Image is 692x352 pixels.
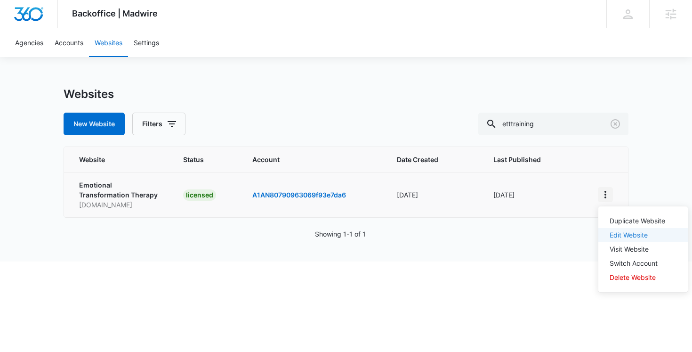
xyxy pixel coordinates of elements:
div: Delete Website [610,274,665,281]
a: A1AN80790963069f93e7da6 [252,191,346,199]
button: Visit Website [598,242,688,256]
a: Settings [128,28,165,57]
a: Websites [89,28,128,57]
p: Showing 1-1 of 1 [315,229,366,239]
a: Accounts [49,28,89,57]
span: Account [252,155,374,164]
button: Duplicate Website [598,214,688,228]
div: licensed [183,189,216,201]
button: View More [598,187,613,202]
span: Website [79,155,147,164]
span: Last Published [493,155,562,164]
a: Agencies [9,28,49,57]
div: Duplicate Website [610,218,665,224]
button: Clear [608,116,623,131]
p: [DOMAIN_NAME] [79,200,161,210]
h1: Websites [64,87,114,101]
span: Date Created [397,155,457,164]
button: Filters [132,113,185,135]
td: [DATE] [386,172,482,217]
button: Delete Website [598,270,688,285]
a: Visit Website [610,245,649,253]
button: New Website [64,113,125,135]
td: [DATE] [482,172,587,217]
div: Switch Account [610,260,665,267]
input: Search [478,113,628,135]
p: Emotional Transformation Therapy [79,180,161,200]
span: Backoffice | Madwire [72,8,158,18]
span: Status [183,155,230,164]
button: Switch Account [598,256,688,270]
a: Edit Website [610,231,648,239]
button: Edit Website [598,228,688,242]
